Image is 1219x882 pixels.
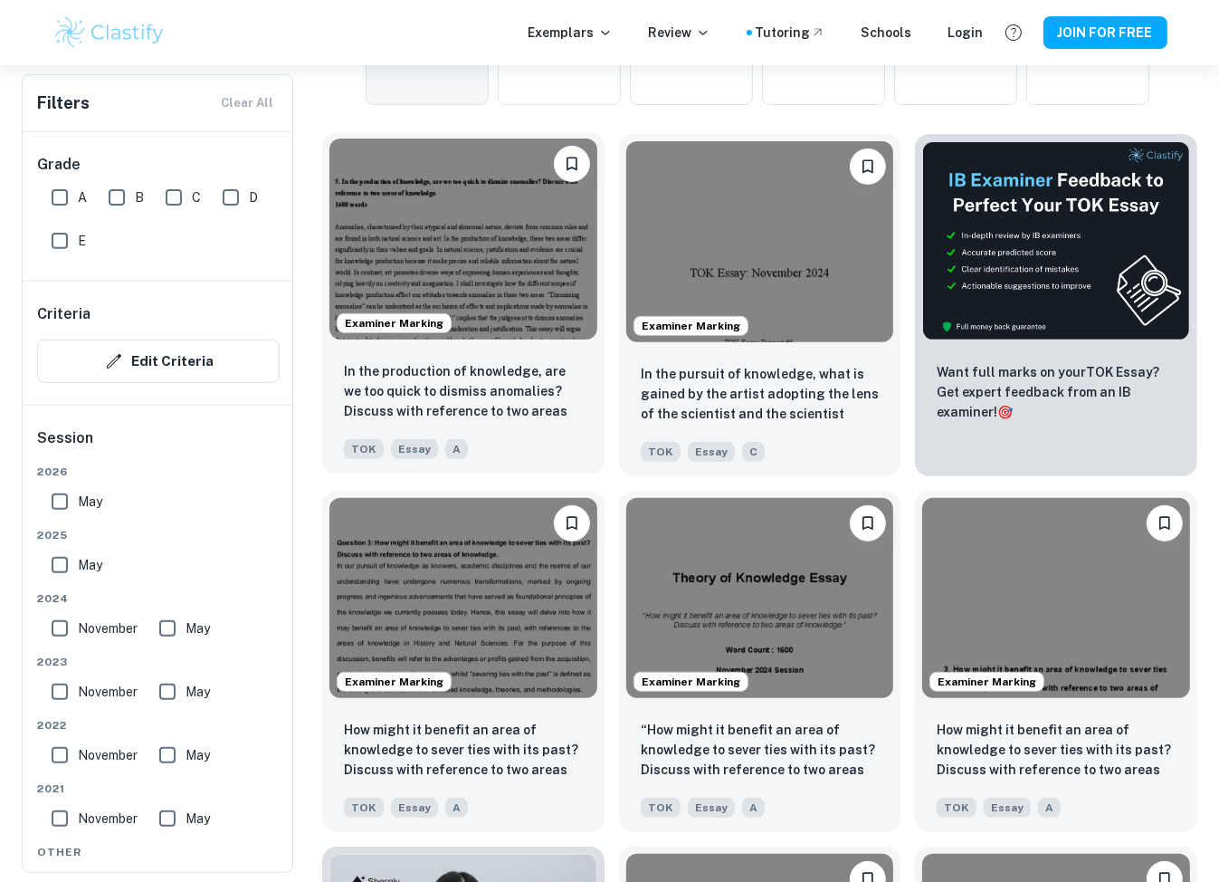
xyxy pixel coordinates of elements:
[554,505,590,542] button: Please log in to bookmark exemplars
[186,745,210,765] span: May
[37,340,280,383] button: Edit Criteria
[391,439,438,459] span: Essay
[78,187,87,207] span: A
[78,682,138,702] span: November
[135,187,144,207] span: B
[948,23,984,43] a: Login
[78,555,102,575] span: May
[344,361,583,423] p: In the production of knowledge, are we too quick to dismiss anomalies? Discuss with reference to ...
[37,154,280,176] h6: Grade
[626,141,894,342] img: TOK Essay example thumbnail: In the pursuit of knowledge, what is gai
[850,505,886,542] button: Please log in to bookmark exemplars
[984,798,1031,818] span: Essay
[922,141,1190,340] img: Thumbnail
[529,23,613,43] p: Exemplars
[445,439,468,459] span: A
[445,798,468,818] span: A
[37,464,280,480] span: 2026
[915,134,1197,476] a: ThumbnailWant full marks on yourTOK Essay? Get expert feedback from an IB examiner!
[742,798,765,818] span: A
[329,139,597,340] img: TOK Essay example thumbnail: In the production of knowledge, are we t
[322,134,605,476] a: Examiner MarkingPlease log in to bookmark exemplarsIn the production of knowledge, are we too qui...
[37,654,280,670] span: 2023
[52,14,167,51] img: Clastify logo
[649,23,710,43] p: Review
[1043,16,1167,49] button: JOIN FOR FREE
[192,187,201,207] span: C
[249,187,258,207] span: D
[322,491,605,833] a: Examiner MarkingPlease log in to bookmark exemplarsHow might it benefit an area of knowledge to s...
[937,362,1176,422] p: Want full marks on your TOK Essay ? Get expert feedback from an IB examiner!
[186,618,210,638] span: May
[930,674,1043,690] span: Examiner Marking
[344,720,583,781] p: How might it benefit an area of knowledge to sever ties with its past? Discuss with reference to ...
[641,442,681,462] span: TOK
[344,798,384,818] span: TOK
[634,674,748,690] span: Examiner Marking
[37,844,280,860] span: Other
[641,720,880,781] p: “How might it benefit an area of knowledge to sever ties with its past? Discuss with reference to...
[862,23,912,43] a: Schools
[37,590,280,607] span: 2024
[37,781,280,797] span: 2021
[1147,505,1183,542] button: Please log in to bookmark exemplars
[78,618,138,638] span: November
[329,498,597,699] img: TOK Essay example thumbnail: How might it benefit an area of knowledg
[37,717,280,733] span: 2022
[619,134,901,476] a: Examiner MarkingPlease log in to bookmark exemplarsIn the pursuit of knowledge, what is gained by...
[37,527,280,543] span: 2025
[626,498,894,699] img: TOK Essay example thumbnail: “How might it benefit an area of knowled
[1038,798,1061,818] span: A
[688,442,735,462] span: Essay
[554,146,590,182] button: Please log in to bookmark exemplars
[78,745,138,765] span: November
[78,492,102,512] span: May
[37,91,90,116] h6: Filters
[756,23,825,43] a: Tutoring
[186,809,210,829] span: May
[391,798,438,818] span: Essay
[338,315,451,331] span: Examiner Marking
[338,674,451,690] span: Examiner Marking
[641,798,681,818] span: TOK
[186,682,210,702] span: May
[619,491,901,833] a: Examiner MarkingPlease log in to bookmark exemplars“How might it benefit an area of knowledge to ...
[937,720,1176,781] p: How might it benefit an area of knowledge to sever ties with its past? Discuss with reference to ...
[742,442,765,462] span: C
[688,798,735,818] span: Essay
[634,318,748,334] span: Examiner Marking
[37,427,280,464] h6: Session
[997,405,1013,419] span: 🎯
[998,17,1029,48] button: Help and Feedback
[78,809,138,829] span: November
[915,491,1197,833] a: Examiner MarkingPlease log in to bookmark exemplarsHow might it benefit an area of knowledge to s...
[344,439,384,459] span: TOK
[78,231,86,251] span: E
[937,798,976,818] span: TOK
[641,364,880,426] p: In the pursuit of knowledge, what is gained by the artist adopting the lens of the scientist and ...
[850,149,886,185] button: Please log in to bookmark exemplars
[922,498,1190,699] img: TOK Essay example thumbnail: How might it benefit an area of knowledg
[37,303,90,325] h6: Criteria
